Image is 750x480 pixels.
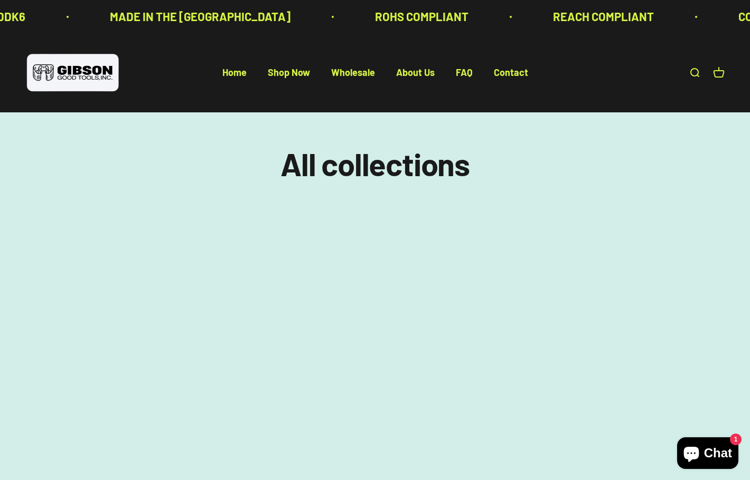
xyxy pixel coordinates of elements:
a: Wholesale [331,67,375,79]
a: Home [222,67,247,79]
a: Shop Now [268,67,310,79]
a: FAQ [456,67,473,79]
p: ROHS COMPLIANT [373,7,467,26]
p: REACH COMPLIANT [551,7,652,26]
h1: All collections [25,146,725,181]
p: MADE IN THE [GEOGRAPHIC_DATA] [108,7,289,26]
inbox-online-store-chat: Shopify online store chat [674,437,742,472]
a: About Us [396,67,435,79]
a: Contact [494,67,528,79]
